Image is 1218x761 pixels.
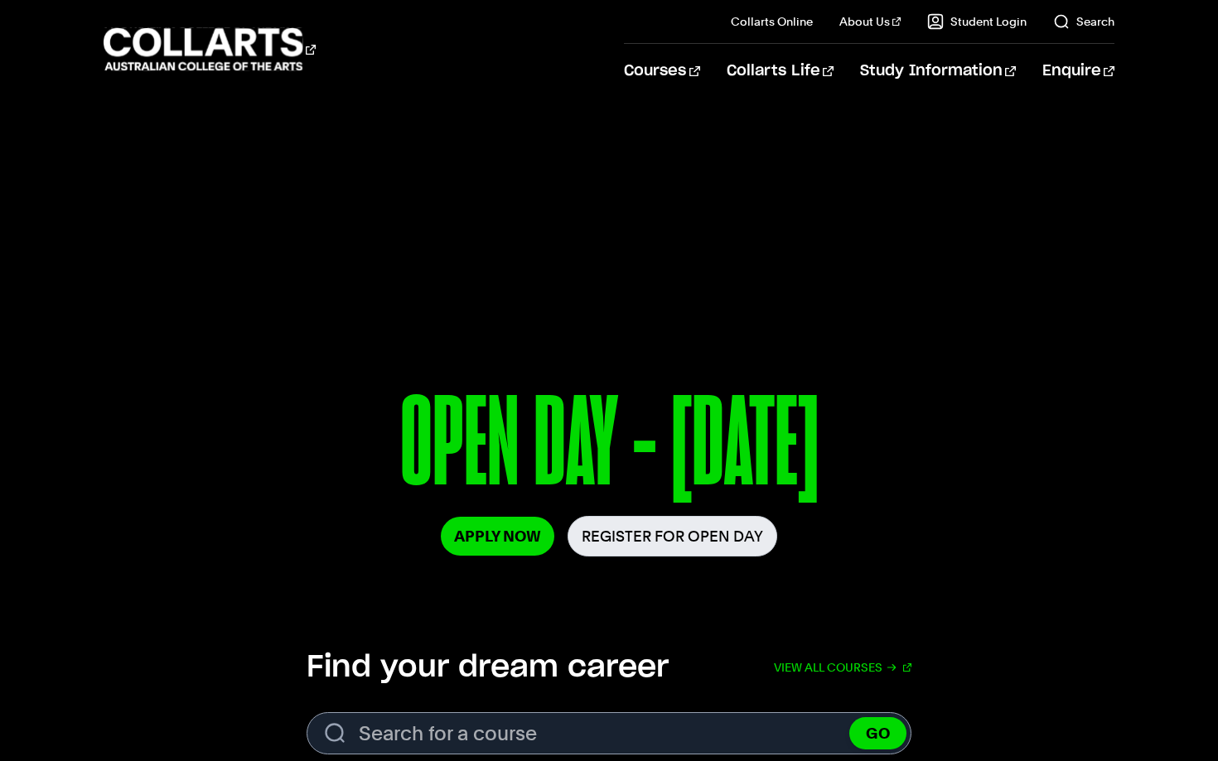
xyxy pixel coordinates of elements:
a: Register for Open Day [568,516,777,556]
div: Go to homepage [104,26,316,73]
input: Search for a course [307,712,911,754]
a: Collarts Online [731,13,813,30]
a: Apply Now [441,517,554,556]
a: Enquire [1042,44,1114,99]
a: Search [1053,13,1114,30]
a: Student Login [927,13,1027,30]
a: Collarts Life [727,44,834,99]
form: Search [307,712,911,754]
a: Courses [624,44,699,99]
a: Study Information [860,44,1016,99]
a: About Us [839,13,901,30]
a: View all courses [774,649,911,686]
h2: Find your dream career [307,649,669,686]
button: GO [849,717,906,749]
p: OPEN DAY - [DATE] [116,379,1102,516]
